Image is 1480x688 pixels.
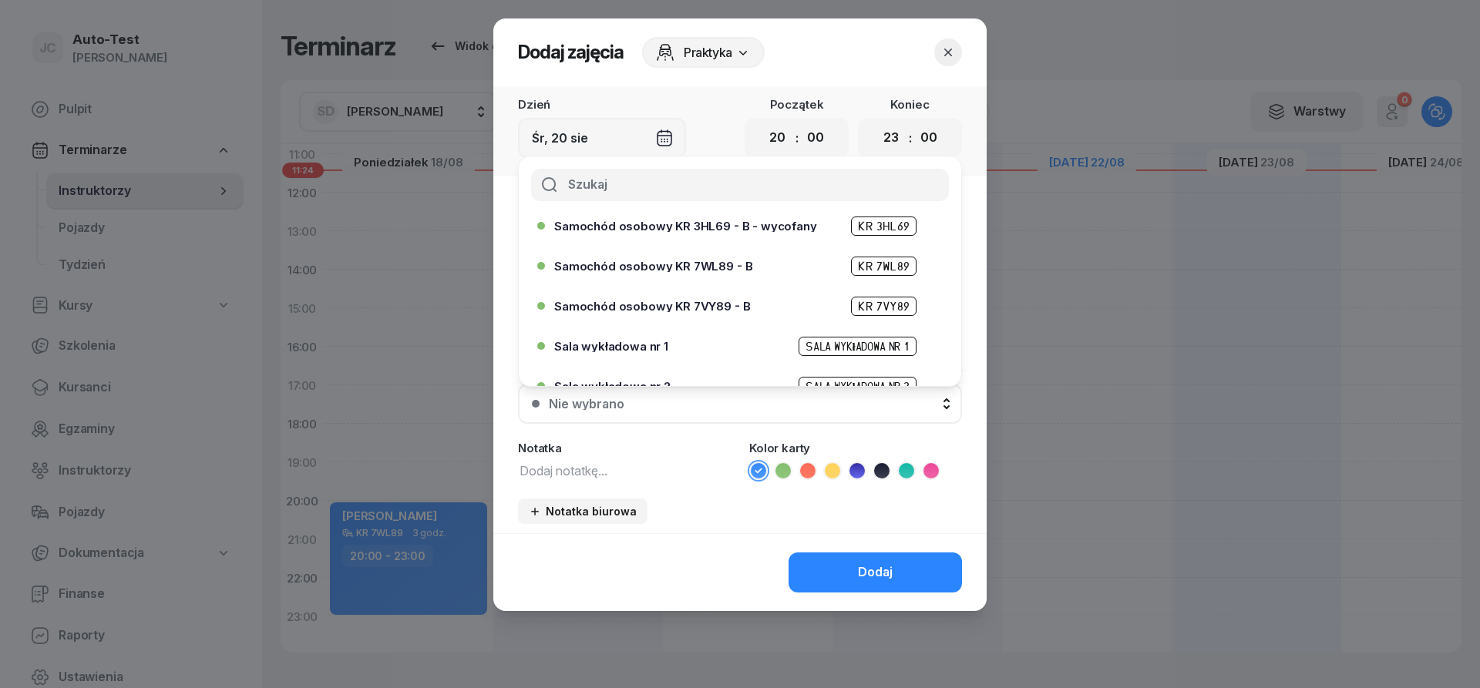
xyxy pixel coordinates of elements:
[799,377,917,396] span: Sala wykładowa nr 2
[518,384,962,424] button: Nie wybrano
[851,216,917,236] span: KR 3HL69
[789,552,962,592] button: Dodaj
[909,129,912,147] div: :
[554,341,668,352] span: Sala wykładowa nr 1
[531,169,949,201] input: Szukaj
[554,220,817,232] span: Samochód osobowy KR 3HL69 - B - wycofany
[684,43,732,62] span: Praktyka
[858,562,893,582] div: Dodaj
[554,381,671,392] span: Sala wykładowa nr 2
[554,300,750,312] span: Samochód osobowy KR 7VY89 - B
[851,297,917,316] span: KR 7VY89
[554,260,752,272] span: Samochód osobowy KR 7WL89 - B
[851,257,917,276] span: KR 7WL89
[795,129,799,147] div: :
[518,40,624,65] h2: Dodaj zajęcia
[799,337,917,356] span: Sala wykładowa nr 1
[518,498,647,524] button: Notatka biurowa
[549,398,624,410] div: Nie wybrano
[529,505,637,518] div: Notatka biurowa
